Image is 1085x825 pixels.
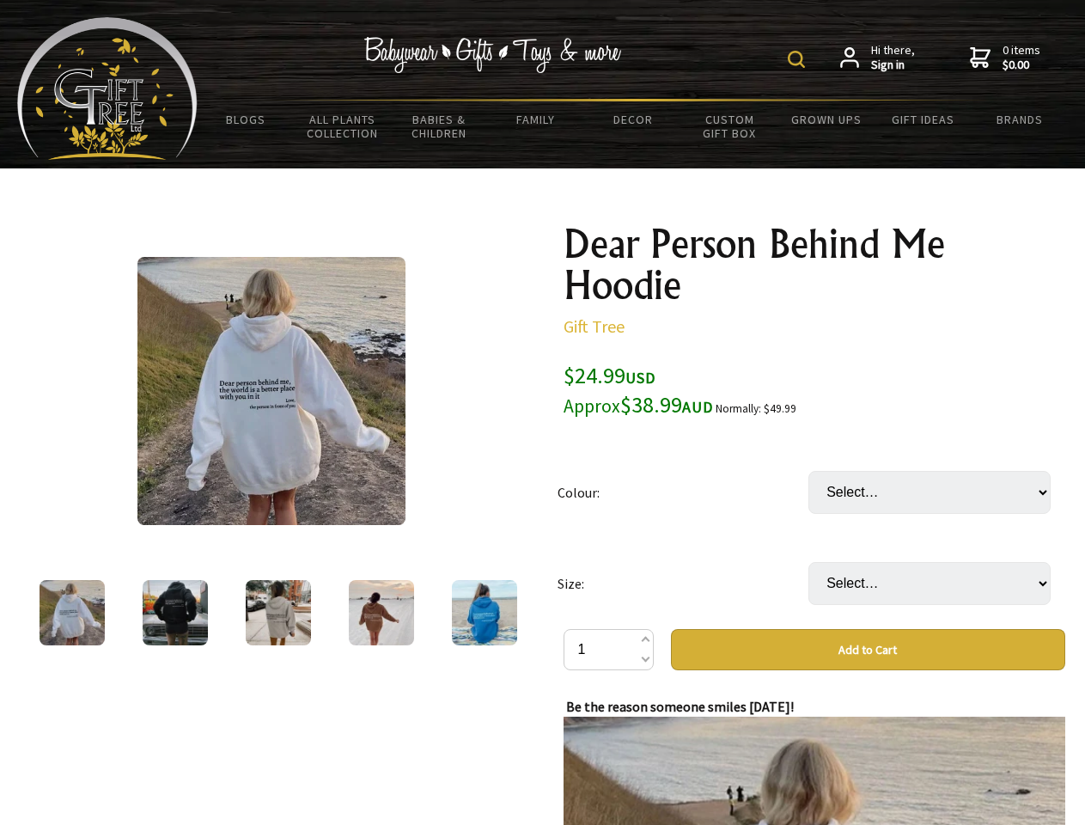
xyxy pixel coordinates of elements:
a: Grown Ups [777,101,875,137]
a: All Plants Collection [295,101,392,151]
img: Babywear - Gifts - Toys & more [364,37,622,73]
img: product search [788,51,805,68]
strong: Sign in [871,58,915,73]
img: Dear Person Behind Me Hoodie [246,580,311,645]
h1: Dear Person Behind Me Hoodie [564,223,1065,306]
img: Dear Person Behind Me Hoodie [137,257,405,525]
small: Normally: $49.99 [716,401,796,416]
a: Babies & Children [391,101,488,151]
img: Dear Person Behind Me Hoodie [349,580,414,645]
span: $24.99 $38.99 [564,361,713,419]
img: Dear Person Behind Me Hoodie [452,580,517,645]
span: AUD [682,397,713,417]
a: Custom Gift Box [681,101,778,151]
a: Family [488,101,585,137]
a: Gift Ideas [875,101,972,137]
small: Approx [564,394,620,418]
strong: $0.00 [1003,58,1040,73]
img: Babyware - Gifts - Toys and more... [17,17,198,160]
span: Hi there, [871,43,915,73]
td: Colour: [558,447,808,538]
img: Dear Person Behind Me Hoodie [40,580,105,645]
a: 0 items$0.00 [970,43,1040,73]
a: Decor [584,101,681,137]
img: Dear Person Behind Me Hoodie [143,580,208,645]
a: BLOGS [198,101,295,137]
a: Brands [972,101,1069,137]
a: Gift Tree [564,315,625,337]
span: USD [625,368,655,388]
span: 0 items [1003,42,1040,73]
td: Size: [558,538,808,629]
a: Hi there,Sign in [840,43,915,73]
button: Add to Cart [671,629,1065,670]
